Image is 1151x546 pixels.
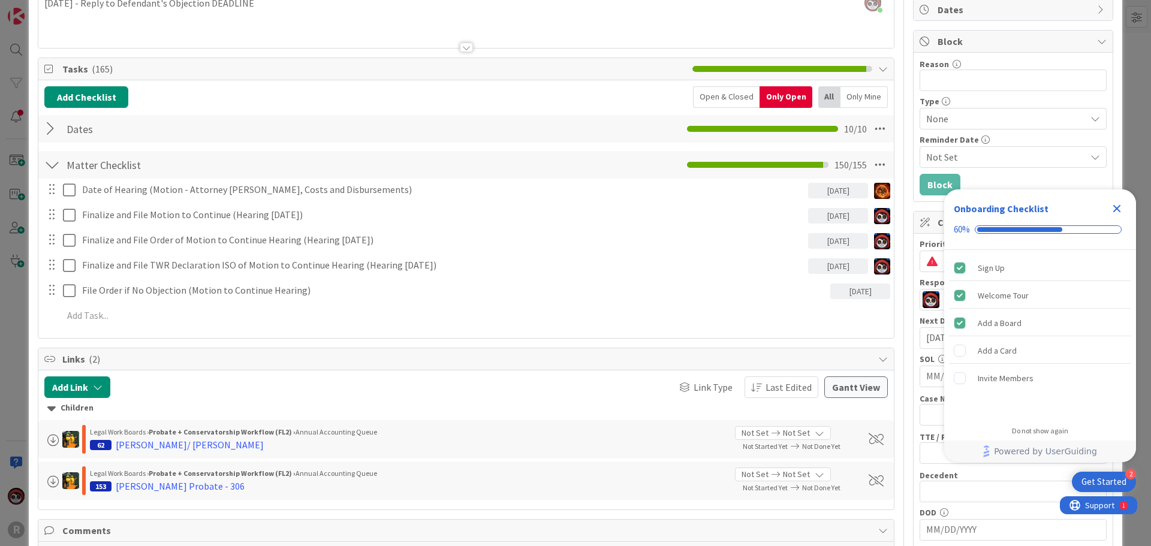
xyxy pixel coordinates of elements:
[994,444,1097,458] span: Powered by UserGuiding
[938,34,1091,49] span: Block
[920,393,971,404] label: Case Number
[808,208,868,224] div: [DATE]
[745,376,818,398] button: Last Edited
[783,468,810,481] span: Not Set
[760,86,812,108] div: Only Open
[766,380,812,394] span: Last Edited
[834,158,867,172] span: 150 / 155
[954,224,970,235] div: 60%
[743,442,788,451] span: Not Started Yet
[116,438,264,452] div: [PERSON_NAME]/ [PERSON_NAME]
[949,255,1131,281] div: Sign Up is complete.
[978,371,1034,385] div: Invite Members
[90,440,112,450] div: 62
[874,258,890,274] img: JS
[82,208,803,222] p: Finalize and File Motion to Continue (Hearing [DATE])
[743,483,788,492] span: Not Started Yet
[874,183,890,199] img: TR
[926,520,1100,540] input: MM/DD/YYYY
[62,431,79,448] img: MR
[938,215,1091,230] span: Custom Fields
[62,154,332,176] input: Add Checklist...
[296,469,377,478] span: Annual Accounting Queue
[818,86,840,108] div: All
[824,376,888,398] button: Gantt View
[808,183,868,198] div: [DATE]
[920,278,1107,286] div: Responsible Paralegal
[742,427,769,439] span: Not Set
[978,261,1005,275] div: Sign Up
[149,427,296,436] b: Probate + Conservatorship Workflow (FL2) ›
[82,183,803,197] p: Date of Hearing (Motion - Attorney [PERSON_NAME], Costs and Disbursements)
[944,250,1136,418] div: Checklist items
[1072,472,1136,492] div: Open Get Started checklist, remaining modules: 2
[874,208,890,224] img: JS
[954,201,1048,216] div: Onboarding Checklist
[116,479,245,493] div: [PERSON_NAME] Probate - 306
[978,288,1029,303] div: Welcome Tour
[149,469,296,478] b: Probate + Conservatorship Workflow (FL2) ›
[920,432,952,442] label: TTE / PR
[62,118,332,140] input: Add Checklist...
[808,233,868,249] div: [DATE]
[62,523,872,538] span: Comments
[783,427,810,439] span: Not Set
[920,240,1107,248] div: Priority
[62,472,79,489] img: MR
[62,352,872,366] span: Links
[926,366,1100,387] input: MM/DD/YYYY
[44,376,110,398] button: Add Link
[693,86,760,108] div: Open & Closed
[920,174,960,195] button: Block
[920,316,1107,325] div: Next Deadline
[1081,476,1126,488] div: Get Started
[949,365,1131,391] div: Invite Members is incomplete.
[926,150,1086,164] span: Not Set
[1012,426,1068,436] div: Do not show again
[949,337,1131,364] div: Add a Card is incomplete.
[82,258,803,272] p: Finalize and File TWR Declaration ISO of Motion to Continue Hearing (Hearing [DATE])
[938,2,1091,17] span: Dates
[923,291,939,308] img: JS
[47,402,885,415] div: Children
[920,135,979,144] span: Reminder Date
[920,97,939,105] span: Type
[694,380,733,394] span: Link Type
[25,2,55,16] span: Support
[920,355,1107,363] div: SOL
[830,283,890,299] div: [DATE]
[62,62,686,76] span: Tasks
[92,63,113,75] span: ( 165 )
[949,310,1131,336] div: Add a Board is complete.
[90,481,112,491] div: 153
[62,5,65,14] div: 1
[296,427,377,436] span: Annual Accounting Queue
[978,343,1017,358] div: Add a Card
[44,86,128,108] button: Add Checklist
[1107,199,1126,218] div: Close Checklist
[90,427,149,436] span: Legal Work Boards ›
[920,470,958,481] label: Decedent
[926,110,1080,127] span: None
[844,122,867,136] span: 10 / 10
[840,86,888,108] div: Only Mine
[802,483,840,492] span: Not Done Yet
[874,233,890,249] img: JS
[944,189,1136,462] div: Checklist Container
[949,282,1131,309] div: Welcome Tour is complete.
[808,258,868,274] div: [DATE]
[802,442,840,451] span: Not Done Yet
[954,224,1126,235] div: Checklist progress: 60%
[920,508,1107,517] div: DOD
[742,468,769,481] span: Not Set
[89,353,100,365] span: ( 2 )
[82,283,825,297] p: File Order if No Objection (Motion to Continue Hearing)
[944,441,1136,462] div: Footer
[978,316,1022,330] div: Add a Board
[950,441,1130,462] a: Powered by UserGuiding
[920,59,949,70] label: Reason
[926,328,1100,348] input: MM/DD/YYYY
[82,233,803,247] p: Finalize and File Order of Motion to Continue Hearing (Hearing [DATE])
[1125,469,1136,479] div: 2
[90,469,149,478] span: Legal Work Boards ›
